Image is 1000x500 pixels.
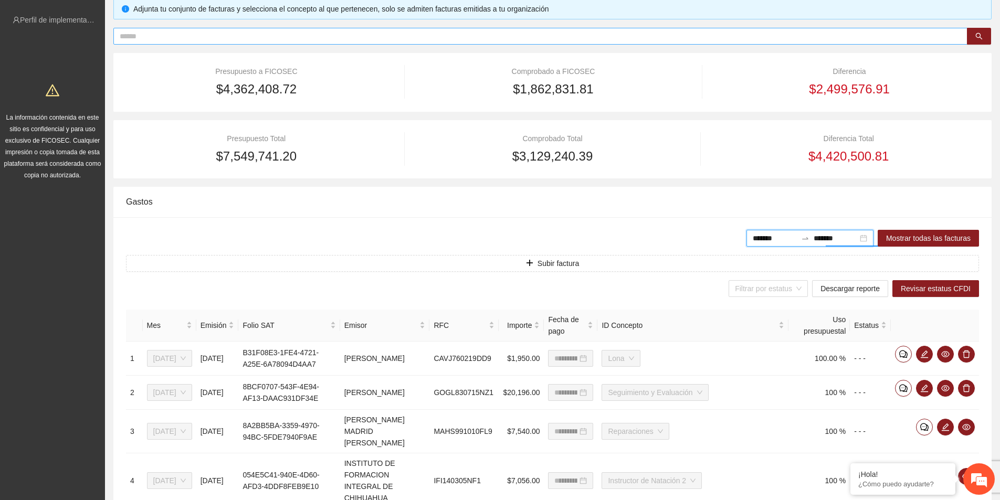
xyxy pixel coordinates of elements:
[548,314,585,337] span: Fecha de pago
[608,473,696,488] span: Instructor de Natación 2
[916,419,933,435] button: comment
[938,423,953,431] span: edit
[340,310,430,342] th: Emisor
[133,3,983,15] div: Adjunta tu conjunto de facturas y selecciona el concepto al que pertenecen, solo se admiten factu...
[720,66,979,77] div: Diferencia
[608,385,702,400] span: Seguimiento y Evaluación
[434,320,487,331] span: RFC
[959,423,974,431] span: eye
[937,380,954,397] button: eye
[788,410,850,453] td: 100 %
[238,410,340,453] td: 8A2BB5BA-3359-4970-94BC-5FDE7940F9AE
[958,468,975,485] button: eye
[788,376,850,410] td: 100 %
[499,342,544,376] td: $1,950.00
[896,384,911,392] span: comment
[422,133,683,144] div: Comprobado Total
[916,346,933,363] button: edit
[958,419,975,435] button: eye
[801,234,809,242] span: to
[718,133,979,144] div: Diferencia Total
[544,310,597,342] th: Fecha de pago
[895,380,912,397] button: comment
[196,342,239,376] td: [DATE]
[850,342,891,376] td: - - -
[153,423,186,439] span: Julio 2025
[886,232,971,244] span: Mostrar todas las facturas
[937,346,954,363] button: eye
[608,423,662,439] span: Reparaciones
[238,342,340,376] td: B31F08E3-1FE4-4721-A25E-6A78094D4AA7
[901,283,971,294] span: Revisar estatus CFDI
[820,283,880,294] span: Descargar reporte
[916,380,933,397] button: edit
[938,350,953,358] span: eye
[172,5,197,30] div: Minimizar ventana de chat en vivo
[20,16,102,24] a: Perfil de implementadora
[429,410,499,453] td: MAHS991010FL9
[422,66,684,77] div: Comprobado a FICOSEC
[201,320,227,331] span: Emisión
[788,342,850,376] td: 100.00 %
[196,410,239,453] td: [DATE]
[513,79,593,99] span: $1,862,831.81
[153,473,186,488] span: Julio 2025
[538,258,579,269] span: Subir factura
[937,419,954,435] button: edit
[499,310,544,342] th: Importe
[344,320,418,331] span: Emisor
[892,280,979,297] button: Revisar estatus CFDI
[917,423,932,431] span: comment
[143,310,196,342] th: Mes
[55,54,176,67] div: Chatee con nosotros ahora
[938,384,953,392] span: eye
[526,259,533,268] span: plus
[429,376,499,410] td: GOGL830715NZ1
[959,384,974,392] span: delete
[153,385,186,400] span: Julio 2025
[61,140,145,246] span: Estamos en línea.
[895,346,912,363] button: comment
[878,230,979,247] button: Mostrar todas las facturas
[917,350,932,358] span: edit
[812,280,888,297] button: Descargar reporte
[4,114,101,179] span: La información contenida en este sitio es confidencial y para uso exclusivo de FICOSEC. Cualquier...
[597,310,788,342] th: ID Concepto
[896,350,911,358] span: comment
[126,376,143,410] td: 2
[959,350,974,358] span: delete
[147,320,184,331] span: Mes
[429,342,499,376] td: CAVJ760219DD9
[243,320,328,331] span: Folio SAT
[122,5,129,13] span: info-circle
[216,79,297,99] span: $4,362,408.72
[429,310,499,342] th: RFC
[216,146,297,166] span: $7,549,741.20
[46,83,59,97] span: warning
[959,472,974,481] span: eye
[809,79,889,99] span: $2,499,576.91
[608,350,634,366] span: Lona
[958,380,975,397] button: delete
[801,234,809,242] span: swap-right
[967,28,991,45] button: search
[975,33,983,41] span: search
[196,310,239,342] th: Emisión
[503,320,532,331] span: Importe
[858,480,948,488] p: ¿Cómo puedo ayudarte?
[917,384,932,392] span: edit
[153,350,186,366] span: Julio 2025
[854,320,879,331] span: Estatus
[512,146,593,166] span: $3,129,240.39
[238,310,340,342] th: Folio SAT
[126,342,143,376] td: 1
[126,66,387,77] div: Presupuesto a FICOSEC
[850,410,891,453] td: - - -
[602,320,776,331] span: ID Concepto
[126,133,387,144] div: Presupuesto Total
[126,187,979,217] div: Gastos
[126,410,143,453] td: 3
[850,376,891,410] td: - - -
[499,376,544,410] td: $20,196.00
[499,410,544,453] td: $7,540.00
